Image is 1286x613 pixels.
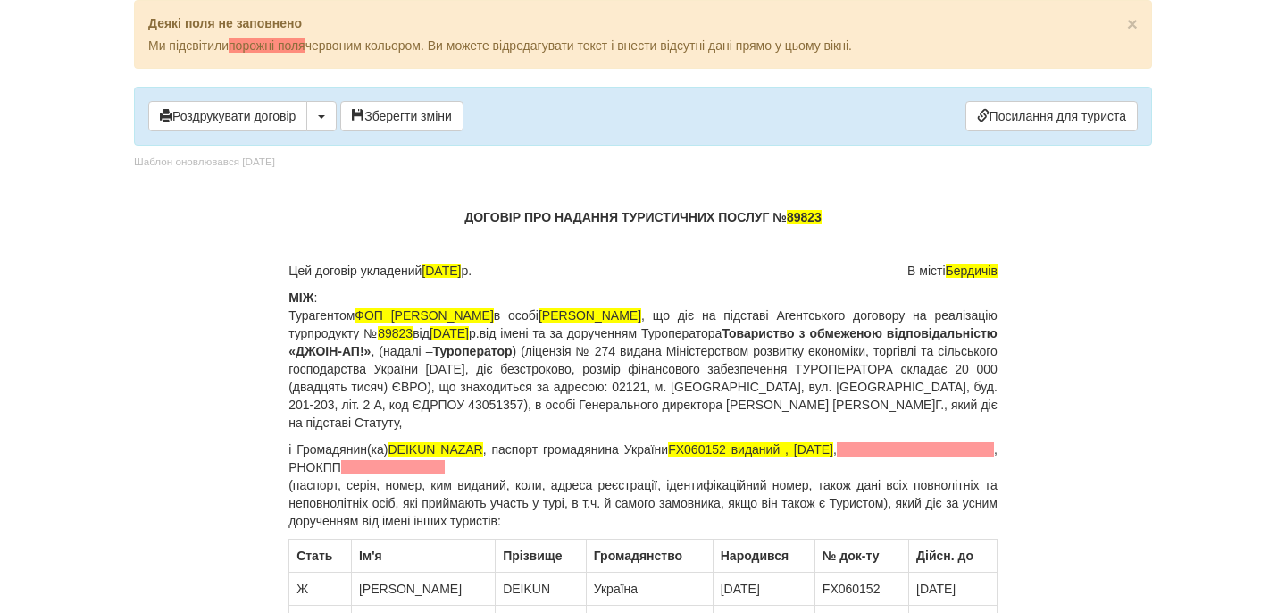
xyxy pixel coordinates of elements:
[965,101,1138,131] a: Посилання для туриста
[148,14,1138,32] p: Деякі поля не заповнено
[422,264,461,278] span: [DATE]
[288,441,998,530] p: і Громадянин(ка) , паспорт громадянина України , , РНОКПП (паспорт, серія, номер, ким виданий, ко...
[713,573,814,606] td: [DATE]
[148,101,307,131] button: Роздрукувати договір
[288,262,472,280] span: Цей договір укладений р.
[814,540,908,573] th: № док-ту
[229,38,305,53] span: порожні поля
[586,540,713,573] th: Громадянство
[432,344,512,358] b: Туроператор
[289,573,352,606] td: Ж
[539,308,641,323] span: [PERSON_NAME]
[496,573,587,606] td: DEIKUN
[586,573,713,606] td: Україна
[907,262,998,280] span: В місті
[355,308,494,323] span: ФОП [PERSON_NAME]
[340,101,463,131] button: Зберегти зміни
[388,442,483,457] span: DEIKUN NAZAR
[378,326,413,340] span: 89823
[430,326,469,340] span: [DATE]
[134,155,275,170] div: Шаблон оновлювався [DATE]
[909,540,998,573] th: Дійсн. до
[496,540,587,573] th: Прiзвище
[946,264,998,278] span: Бердичів
[909,573,998,606] td: [DATE]
[288,326,998,358] b: Товариство з обмеженою відповідальністю «ДЖОІН-АП!»
[148,37,1138,55] p: Ми підсвітили червоним кольором. Ви можете відредагувати текст і внести відсутні дані прямо у цьо...
[668,442,833,457] span: FX060152 виданий , [DATE]
[787,210,822,224] span: 89823
[814,573,908,606] td: FX060152
[289,540,352,573] th: Стать
[288,289,998,432] p: : Турагентом в особі , що діє на підставі Агентського договору на реалізацію турпродукту № від р....
[351,540,495,573] th: Ім'я
[713,540,814,573] th: Народився
[464,210,822,224] b: ДОГОВІР ПРО НАДАННЯ ТУРИСТИЧНИХ ПОСЛУГ №
[351,573,495,606] td: [PERSON_NAME]
[1127,13,1138,34] span: ×
[1127,14,1138,33] button: Close
[288,290,313,305] b: МІЖ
